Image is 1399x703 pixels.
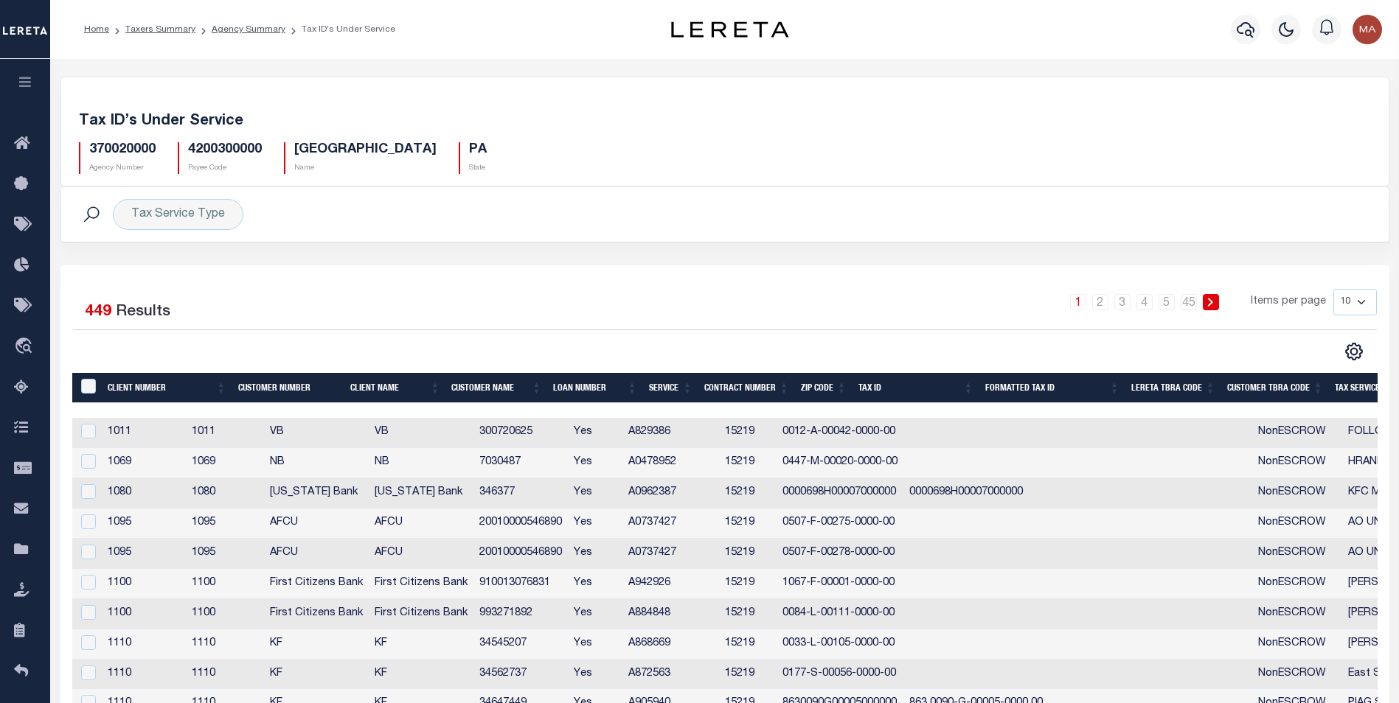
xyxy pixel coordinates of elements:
td: Yes [568,418,622,448]
td: [US_STATE] Bank [369,478,473,508]
td: 1080 [186,478,264,508]
h5: 4200300000 [188,142,262,158]
td: 15219 [719,660,777,690]
a: Agency Summary [212,25,285,34]
td: NonESCROW [1252,599,1342,629]
td: 1100 [102,599,186,629]
th: Service: activate to sort column ascending [643,373,698,403]
td: 1069 [186,448,264,478]
td: 0507-F-00278-0000-00 [777,539,903,569]
td: Yes [568,629,622,660]
td: 300720625 [473,418,568,448]
td: A829386 [622,418,719,448]
td: Yes [568,478,622,508]
h5: PA [469,142,487,158]
td: 15219 [719,539,777,569]
td: KF [264,660,369,690]
td: 0447-M-00020-0000-00 [777,448,903,478]
h5: [GEOGRAPHIC_DATA] [294,142,437,158]
td: 1100 [186,569,264,599]
td: AFCU [369,539,473,569]
th: Client Name: activate to sort column ascending [344,373,446,403]
a: Home [84,25,109,34]
td: A0737427 [622,539,719,569]
td: NonESCROW [1252,660,1342,690]
td: 0033-L-00105-0000-00 [777,629,903,660]
td: A872563 [622,660,719,690]
td: 20010000546890 [473,539,568,569]
td: A0737427 [622,508,719,539]
td: 7030487 [473,448,568,478]
span: Items per page [1251,294,1326,310]
td: 15219 [719,569,777,599]
td: 34562737 [473,660,568,690]
td: 15219 [719,418,777,448]
td: NonESCROW [1252,569,1342,599]
td: A868669 [622,629,719,660]
td: First Citizens Bank [369,599,473,629]
td: NonESCROW [1252,478,1342,508]
span: 449 [85,304,111,320]
td: 993271892 [473,599,568,629]
td: Yes [568,539,622,569]
td: NonESCROW [1252,539,1342,569]
td: 346377 [473,478,568,508]
td: A0478952 [622,448,719,478]
th: Formatted Tax ID: activate to sort column ascending [979,373,1125,403]
td: 1100 [186,599,264,629]
td: A942926 [622,569,719,599]
td: 1069 [102,448,186,478]
td: 1095 [102,539,186,569]
td: 1095 [102,508,186,539]
th: Customer TBRA Code: activate to sort column ascending [1221,373,1329,403]
td: AFCU [369,508,473,539]
td: 15219 [719,508,777,539]
td: [US_STATE] Bank [264,478,369,508]
td: 910013076831 [473,569,568,599]
img: svg+xml;base64,PHN2ZyB4bWxucz0iaHR0cDovL3d3dy53My5vcmcvMjAwMC9zdmciIHBvaW50ZXItZXZlbnRzPSJub25lIi... [1353,15,1382,44]
a: 4 [1136,294,1153,310]
td: 15219 [719,629,777,660]
td: 1110 [102,660,186,690]
td: 1110 [186,660,264,690]
td: Yes [568,599,622,629]
p: Name [294,163,437,174]
a: Taxers Summary [125,25,195,34]
td: First Citizens Bank [264,599,369,629]
td: 34545207 [473,629,568,660]
td: VB [369,418,473,448]
td: 1100 [102,569,186,599]
td: NonESCROW [1252,629,1342,660]
td: NB [264,448,369,478]
td: Yes [568,448,622,478]
td: Yes [568,660,622,690]
td: Yes [568,508,622,539]
div: Tax Service Type [113,199,243,230]
a: 1 [1070,294,1086,310]
td: 1095 [186,539,264,569]
th: Zip Code: activate to sort column ascending [795,373,853,403]
td: AFCU [264,539,369,569]
h5: Tax ID’s Under Service [79,113,1371,130]
th: &nbsp; [72,373,103,403]
p: Agency Number [89,163,156,174]
p: Payee Code [188,163,262,174]
td: 20010000546890 [473,508,568,539]
td: 0507-F-00275-0000-00 [777,508,903,539]
td: 0012-A-00042-0000-00 [777,418,903,448]
td: KF [369,660,473,690]
p: State [469,163,487,174]
td: 1011 [102,418,186,448]
td: A0962387 [622,478,719,508]
td: 0177-S-00056-0000-00 [777,660,903,690]
th: Contract Number: activate to sort column ascending [698,373,795,403]
th: Customer Number [232,373,344,403]
td: A884848 [622,599,719,629]
td: VB [264,418,369,448]
td: 15219 [719,599,777,629]
th: Client Number: activate to sort column ascending [102,373,232,403]
td: 1110 [102,629,186,660]
th: Loan Number: activate to sort column ascending [547,373,643,403]
td: First Citizens Bank [369,569,473,599]
td: NonESCROW [1252,418,1342,448]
